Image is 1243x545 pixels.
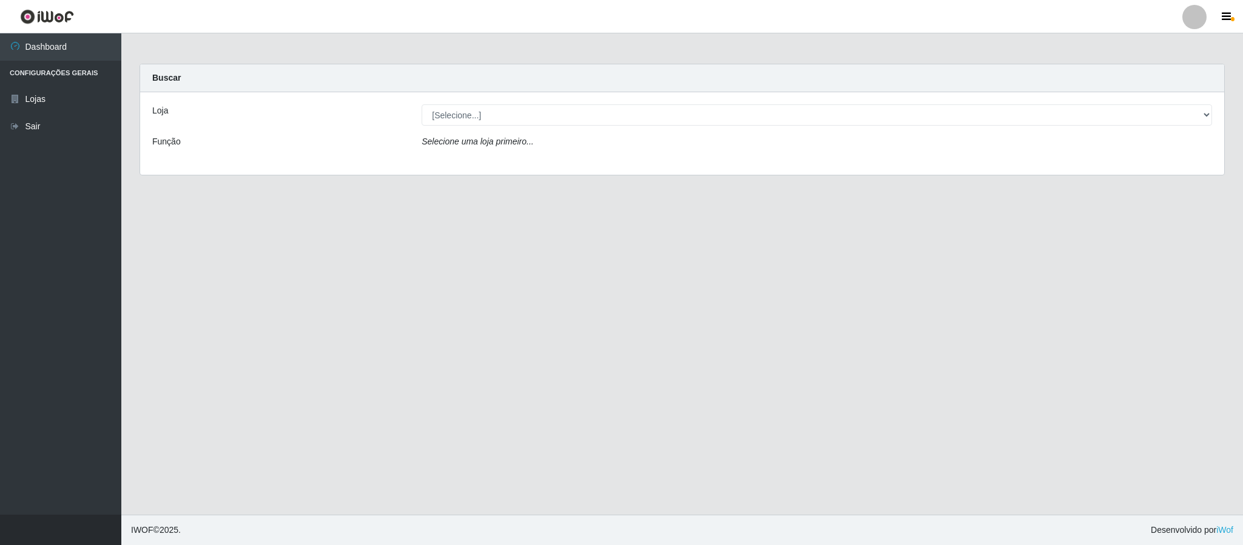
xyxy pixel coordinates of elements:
[152,135,181,148] label: Função
[422,137,533,146] i: Selecione uma loja primeiro...
[1216,525,1233,535] a: iWof
[152,104,168,117] label: Loja
[1151,524,1233,537] span: Desenvolvido por
[20,9,74,24] img: CoreUI Logo
[152,73,181,83] strong: Buscar
[131,524,181,537] span: © 2025 .
[131,525,153,535] span: IWOF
